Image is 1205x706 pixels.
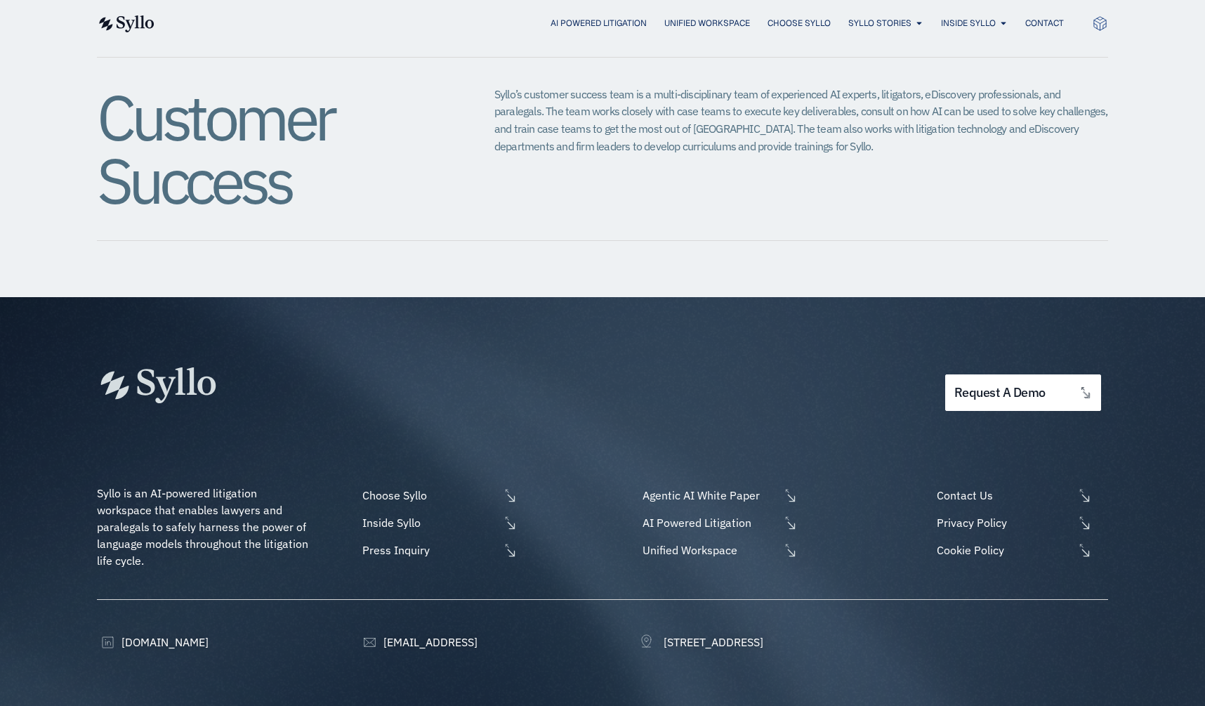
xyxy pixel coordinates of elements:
[933,542,1108,558] a: Cookie Policy
[954,386,1046,400] span: request a demo
[660,634,763,651] span: [STREET_ADDRESS]
[359,634,478,651] a: [EMAIL_ADDRESS]
[639,487,779,504] span: Agentic AI White Paper
[1025,17,1064,30] a: Contact
[359,514,499,531] span: Inside Syllo
[551,17,647,30] a: AI Powered Litigation
[359,542,518,558] a: Press Inquiry
[639,542,798,558] a: Unified Workspace
[664,17,750,30] a: Unified Workspace
[639,514,798,531] a: AI Powered Litigation
[359,487,518,504] a: Choose Syllo
[183,17,1064,30] nav: Menu
[639,542,779,558] span: Unified Workspace
[494,86,1108,155] p: Syllo’s customer success team is a multi-disciplinary team of experienced AI experts, litigators,...
[933,542,1074,558] span: Cookie Policy
[359,514,518,531] a: Inside Syllo
[183,17,1064,30] div: Menu Toggle
[639,634,763,651] a: [STREET_ADDRESS]
[941,17,996,30] a: Inside Syllo
[118,634,209,651] span: [DOMAIN_NAME]
[359,542,499,558] span: Press Inquiry
[848,17,911,30] a: Syllo Stories
[933,487,1108,504] a: Contact Us
[945,374,1101,412] a: request a demo
[97,634,209,651] a: [DOMAIN_NAME]
[933,514,1108,531] a: Privacy Policy
[933,514,1074,531] span: Privacy Policy
[639,514,779,531] span: AI Powered Litigation
[97,15,154,32] img: syllo
[768,17,831,30] a: Choose Syllo
[97,86,438,212] h2: Customer Success
[97,486,311,568] span: Syllo is an AI-powered litigation workspace that enables lawyers and paralegals to safely harness...
[639,487,798,504] a: Agentic AI White Paper
[933,487,1074,504] span: Contact Us
[380,634,478,651] span: [EMAIL_ADDRESS]
[359,487,499,504] span: Choose Syllo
